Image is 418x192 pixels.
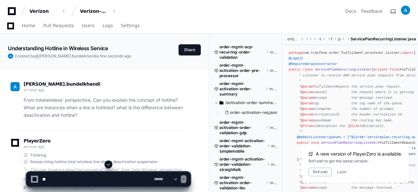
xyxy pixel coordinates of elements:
[14,53,131,59] span: Created by
[24,144,45,149] span: an hour ago
[222,108,277,117] button: order-activation-req.json
[289,56,303,60] span: @Log4j2
[179,44,201,55] button: Share
[24,81,100,87] span: [PERSON_NAME].bundelkhandi
[337,169,347,175] button: Later
[121,18,140,33] a: Settings
[315,68,371,72] span: ServicePlanRecurringListener
[80,8,108,14] div: Verizon-Clarify-Order-Management
[270,125,277,130] span: master
[361,8,383,14] button: Feedback
[24,139,50,143] span: PlayerZero
[349,124,359,128] span: @link
[35,53,39,58] span: @
[320,36,321,42] span: tracfone
[24,87,45,92] span: an hour ago
[219,63,265,78] span: order-mgmt-activation-order-pre-processor
[219,81,264,97] span: order-mgmt-activation-order-summary
[331,36,333,42] span: fulfillment
[270,50,277,55] span: master
[351,36,416,42] span: ServicePlanRecurringListener.java
[30,153,46,158] span: Thinking
[225,100,277,105] span: /activation-order-summary/src/test/resources/activation
[301,85,313,89] span: @param
[30,159,158,164] span: Researching hotline total wireless line status deactivation suspension
[402,51,414,55] span: import
[287,36,299,42] span: order-fulfillment-processor
[270,68,277,73] span: master
[82,18,95,33] a: Users
[219,157,266,172] span: order-mgmt-activation-order-validation-straighttalk
[29,8,58,14] div: Verizon
[10,82,20,91] img: ACg8ocKz7EBFCnWPdTv19o9m_nca3N0OVJEOQCGwElfmCyRVJ95dZw=s96-c
[43,18,74,33] a: Pull Requests
[338,36,340,42] span: processor
[103,18,113,33] a: Logs
[230,110,277,115] span: order-activation-req.json
[43,24,74,28] span: Pull Requests
[301,101,313,105] span: @param
[301,90,313,94] span: @param
[373,68,388,72] span: private
[401,6,410,15] img: ACg8ocKz7EBFCnWPdTv19o9m_nca3N0OVJEOQCGwElfmCyRVJ95dZw=s96-c
[214,97,277,108] button: /activation-order-summary/src/test/resources/activation
[121,24,140,28] span: Settings
[397,170,415,188] iframe: Open customer support
[311,141,319,145] span: void
[219,44,265,60] span: order-mgmt-acp-recurring-order-validation
[269,86,277,92] span: master
[289,68,301,72] span: public
[301,124,315,128] span: @throws
[297,141,309,145] span: public
[8,45,108,52] app-text-character-animate: Understanding Hotline in Wireless Service
[301,113,313,117] span: @param
[301,96,313,100] span: @param
[303,68,313,72] span: class
[97,53,131,58] span: a few seconds ago
[321,141,378,145] span: servicePlanRecurringListener
[22,18,35,33] a: Home
[103,24,113,28] span: Logs
[219,138,266,154] span: order-mgmt-activation-order-validation-simplemobile
[24,96,190,119] p: From totalwireless' perspective, Can you explain the concept of hotline? What are instances when ...
[316,151,402,157] span: A new version of PlayerZero is available.
[345,8,356,14] a: Docs
[27,5,69,17] button: Verizon
[219,120,265,136] span: order-mgmt-activation-order-validation-gdp
[39,53,97,58] span: [PERSON_NAME].bundelkhandi
[219,99,223,107] svg: Directory
[82,24,95,28] span: Users
[309,159,402,164] div: Refresh to get the latest version.
[22,24,35,28] span: Home
[301,118,313,122] span: @param
[8,53,13,59] img: ACg8ocKz7EBFCnWPdTv19o9m_nca3N0OVJEOQCGwElfmCyRVJ95dZw=s96-c
[77,5,119,17] button: Verizon-Clarify-Order-Management
[289,51,303,55] span: package
[389,68,400,72] span: final
[271,143,277,149] span: master
[289,62,337,66] span: @RequiredArgsConstructor
[309,168,332,176] button: Refresh
[301,107,313,111] span: @param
